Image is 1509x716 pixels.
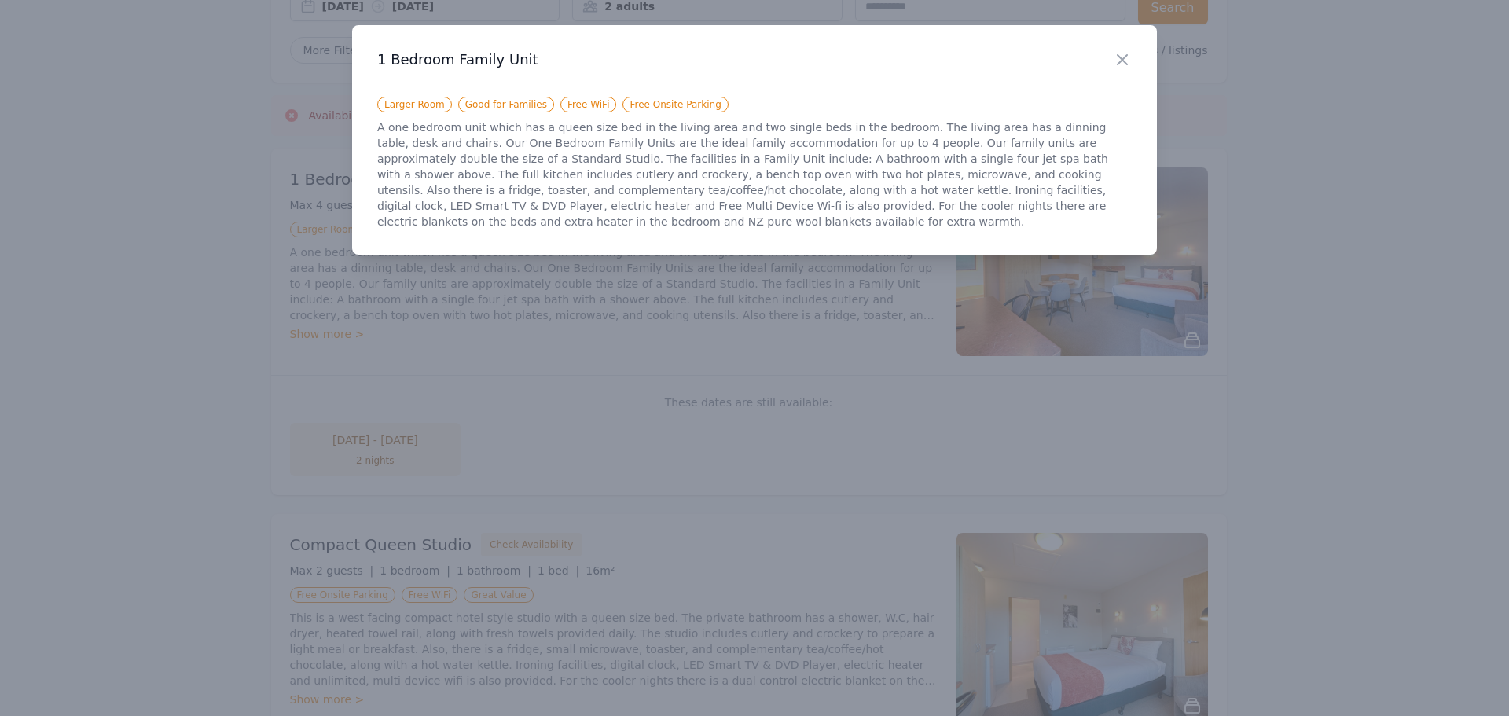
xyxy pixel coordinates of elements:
[377,50,1132,69] h3: 1 Bedroom Family Unit
[377,119,1132,229] p: A one bedroom unit which has a queen size bed in the living area and two single beds in the bedro...
[622,97,728,112] span: Free Onsite Parking
[560,97,617,112] span: Free WiFi
[377,97,452,112] span: Larger Room
[458,97,554,112] span: Good for Families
